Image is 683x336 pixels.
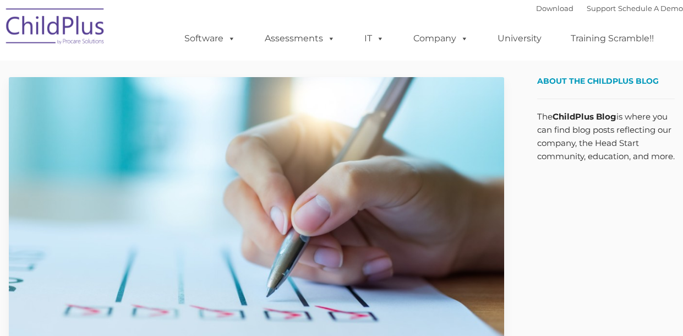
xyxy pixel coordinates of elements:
[536,4,683,13] font: |
[560,28,665,50] a: Training Scramble!!
[402,28,479,50] a: Company
[537,76,659,86] span: About the ChildPlus Blog
[536,4,573,13] a: Download
[1,1,111,56] img: ChildPlus by Procare Solutions
[587,4,616,13] a: Support
[173,28,247,50] a: Software
[553,111,616,122] strong: ChildPlus Blog
[254,28,346,50] a: Assessments
[353,28,395,50] a: IT
[487,28,553,50] a: University
[537,110,675,163] p: The is where you can find blog posts reflecting our company, the Head Start community, education,...
[618,4,683,13] a: Schedule A Demo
